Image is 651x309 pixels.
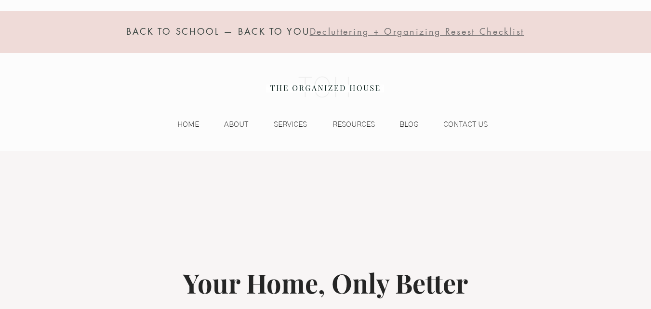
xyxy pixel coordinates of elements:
[158,117,204,132] a: HOME
[126,26,310,37] span: BACK TO SCHOOL — BACK TO YOU
[328,117,380,132] p: RESOURCES
[312,117,380,132] a: RESOURCES
[424,117,492,132] a: CONTACT US
[395,117,424,132] p: BLOG
[310,26,524,37] span: Decluttering + Organizing Resest Checklist
[204,117,253,132] a: ABOUT
[438,117,492,132] p: CONTACT US
[380,117,424,132] a: BLOG
[266,68,384,107] img: the organized house
[173,117,204,132] p: HOME
[253,117,312,132] a: SERVICES
[158,117,492,132] nav: Site
[269,117,312,132] p: SERVICES
[183,266,468,300] span: Your Home, Only Better
[310,28,524,37] a: Decluttering + Organizing Resest Checklist
[219,117,253,132] p: ABOUT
